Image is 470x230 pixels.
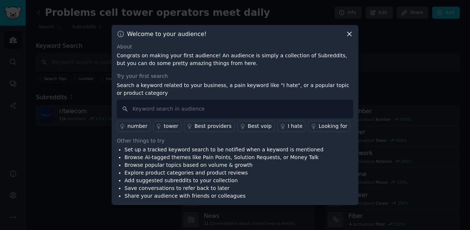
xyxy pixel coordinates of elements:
a: Best providers [184,121,235,132]
div: number [127,122,148,130]
div: About [117,43,353,51]
a: number [117,121,151,132]
a: I hate [277,121,305,132]
p: Search a keyword related to your business, a pain keyword like "I hate", or a popular topic or pr... [117,82,353,97]
a: Looking for [308,121,350,132]
div: I hate [288,122,303,130]
input: Keyword search in audience [117,100,353,118]
li: Set up a tracked keyword search to be notified when a keyword is mentioned [124,146,323,154]
li: Browse popular topics based on volume & growth [124,161,323,169]
li: Explore product categories and product reviews [124,169,323,177]
a: Best voip [237,121,275,132]
div: Looking for [319,122,347,130]
div: Best voip [248,122,272,130]
li: Add suggested subreddits to your collection [124,177,323,184]
div: Try your first search [117,72,353,80]
div: Best providers [195,122,232,130]
h3: Welcome to your audience! [127,30,207,38]
li: Share your audience with friends or colleagues [124,192,323,200]
li: Save conversations to refer back to later [124,184,323,192]
div: tower [164,122,178,130]
div: Other things to try [117,137,353,145]
a: tower [153,121,181,132]
p: Congrats on making your first audience! An audience is simply a collection of Subreddits, but you... [117,52,353,67]
li: Browse AI-tagged themes like Pain Points, Solution Requests, or Money Talk [124,154,323,161]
